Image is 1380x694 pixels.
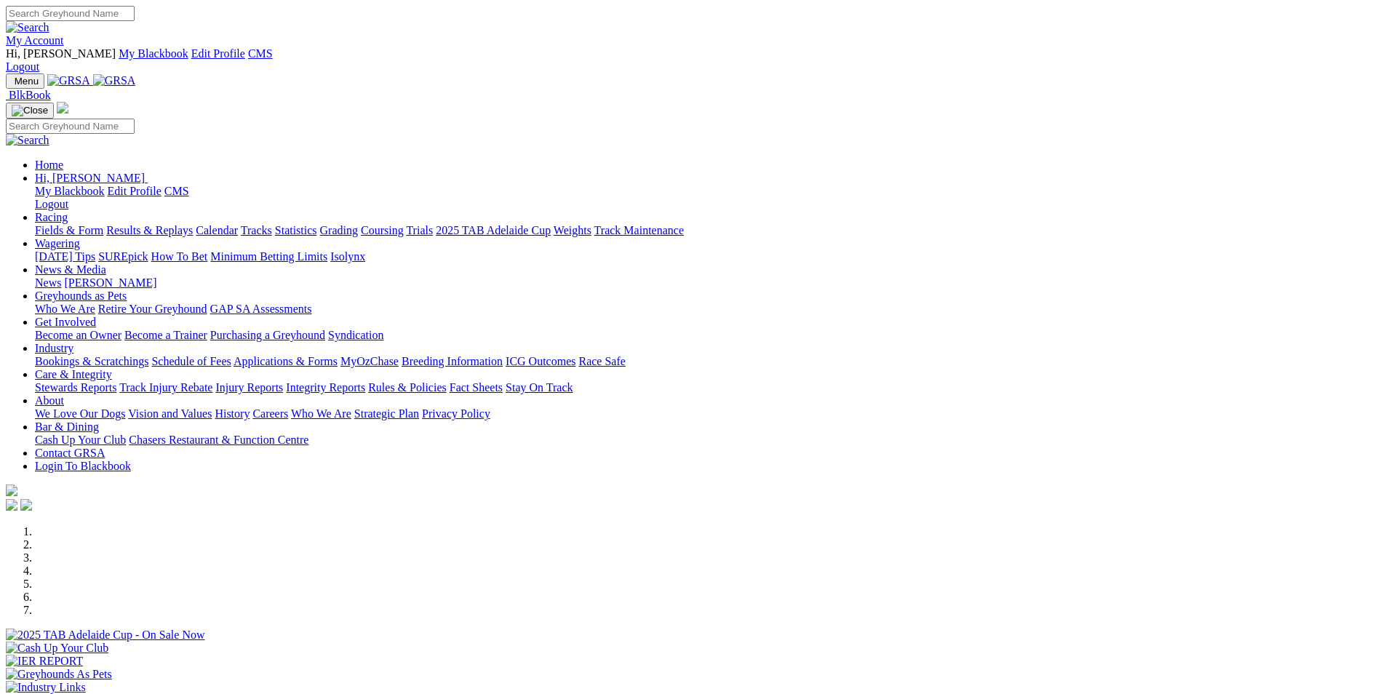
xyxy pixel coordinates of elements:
a: Logout [35,198,68,210]
a: History [215,407,250,420]
div: Racing [35,224,1374,237]
a: Get Involved [35,316,96,328]
img: Close [12,105,48,116]
a: How To Bet [151,250,208,263]
a: Coursing [361,224,404,236]
a: ICG Outcomes [506,355,575,367]
a: Statistics [275,224,317,236]
a: News [35,276,61,289]
a: MyOzChase [340,355,399,367]
a: Track Maintenance [594,224,684,236]
a: Calendar [196,224,238,236]
div: Get Involved [35,329,1374,342]
a: Trials [406,224,433,236]
img: logo-grsa-white.png [57,102,68,113]
div: Hi, [PERSON_NAME] [35,185,1374,211]
a: Edit Profile [108,185,161,197]
div: Greyhounds as Pets [35,303,1374,316]
a: Bar & Dining [35,420,99,433]
a: BlkBook [6,89,51,101]
a: About [35,394,64,407]
a: 2025 TAB Adelaide Cup [436,224,551,236]
a: Tracks [241,224,272,236]
a: Wagering [35,237,80,250]
a: Rules & Policies [368,381,447,394]
a: Schedule of Fees [151,355,231,367]
div: Industry [35,355,1374,368]
a: Vision and Values [128,407,212,420]
a: We Love Our Dogs [35,407,125,420]
a: Home [35,159,63,171]
button: Toggle navigation [6,103,54,119]
a: Syndication [328,329,383,341]
a: GAP SA Assessments [210,303,312,315]
a: Minimum Betting Limits [210,250,327,263]
img: Search [6,21,49,34]
img: Cash Up Your Club [6,642,108,655]
a: Track Injury Rebate [119,381,212,394]
div: Care & Integrity [35,381,1374,394]
a: CMS [248,47,273,60]
div: My Account [6,47,1374,73]
span: Hi, [PERSON_NAME] [6,47,116,60]
a: Purchasing a Greyhound [210,329,325,341]
a: My Account [6,34,64,47]
a: My Blackbook [35,185,105,197]
a: Racing [35,211,68,223]
a: Stay On Track [506,381,573,394]
span: BlkBook [9,89,51,101]
span: Menu [15,76,39,87]
a: Who We Are [291,407,351,420]
a: Retire Your Greyhound [98,303,207,315]
img: GRSA [93,74,136,87]
img: facebook.svg [6,499,17,511]
img: twitter.svg [20,499,32,511]
span: Hi, [PERSON_NAME] [35,172,145,184]
a: SUREpick [98,250,148,263]
img: logo-grsa-white.png [6,484,17,496]
div: Bar & Dining [35,434,1374,447]
img: GRSA [47,74,90,87]
a: My Blackbook [119,47,188,60]
div: News & Media [35,276,1374,290]
div: About [35,407,1374,420]
a: Race Safe [578,355,625,367]
img: Search [6,134,49,147]
img: Industry Links [6,681,86,694]
a: Weights [554,224,591,236]
a: Fact Sheets [450,381,503,394]
button: Toggle navigation [6,73,44,89]
input: Search [6,119,135,134]
a: Greyhounds as Pets [35,290,127,302]
a: Careers [252,407,288,420]
img: IER REPORT [6,655,83,668]
a: Become a Trainer [124,329,207,341]
a: Care & Integrity [35,368,112,380]
a: Results & Replays [106,224,193,236]
a: Contact GRSA [35,447,105,459]
a: Bookings & Scratchings [35,355,148,367]
a: Grading [320,224,358,236]
a: [DATE] Tips [35,250,95,263]
a: CMS [164,185,189,197]
a: Chasers Restaurant & Function Centre [129,434,308,446]
a: Cash Up Your Club [35,434,126,446]
input: Search [6,6,135,21]
a: Logout [6,60,39,73]
a: [PERSON_NAME] [64,276,156,289]
a: News & Media [35,263,106,276]
a: Breeding Information [402,355,503,367]
a: Integrity Reports [286,381,365,394]
a: Become an Owner [35,329,121,341]
a: Strategic Plan [354,407,419,420]
a: Privacy Policy [422,407,490,420]
a: Hi, [PERSON_NAME] [35,172,148,184]
a: Login To Blackbook [35,460,131,472]
a: Fields & Form [35,224,103,236]
a: Who We Are [35,303,95,315]
img: 2025 TAB Adelaide Cup - On Sale Now [6,629,205,642]
a: Injury Reports [215,381,283,394]
img: Greyhounds As Pets [6,668,112,681]
a: Industry [35,342,73,354]
div: Wagering [35,250,1374,263]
